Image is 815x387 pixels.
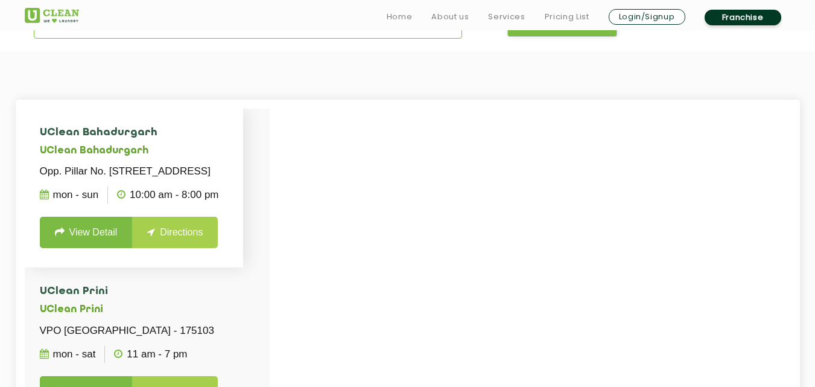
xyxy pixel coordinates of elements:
p: VPO [GEOGRAPHIC_DATA] - 175103 [40,322,218,339]
a: Login/Signup [609,9,685,25]
h4: UClean Prini [40,286,218,298]
a: Directions [132,217,218,248]
a: About us [431,10,469,24]
h5: UClean Prini [40,304,218,316]
h5: UClean Bahadurgarh [40,146,228,157]
a: View Detail [40,217,133,248]
p: Mon - Sun [40,187,99,203]
p: Opp. Pillar No. [STREET_ADDRESS] [40,163,228,180]
p: 10:00 AM - 8:00 PM [117,187,218,203]
a: Services [488,10,525,24]
a: Home [387,10,413,24]
a: Pricing List [545,10,589,24]
p: Mon - Sat [40,346,96,363]
p: 11 AM - 7 PM [114,346,187,363]
img: UClean Laundry and Dry Cleaning [25,8,79,23]
a: Franchise [705,10,781,25]
h4: UClean Bahadurgarh [40,127,228,139]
